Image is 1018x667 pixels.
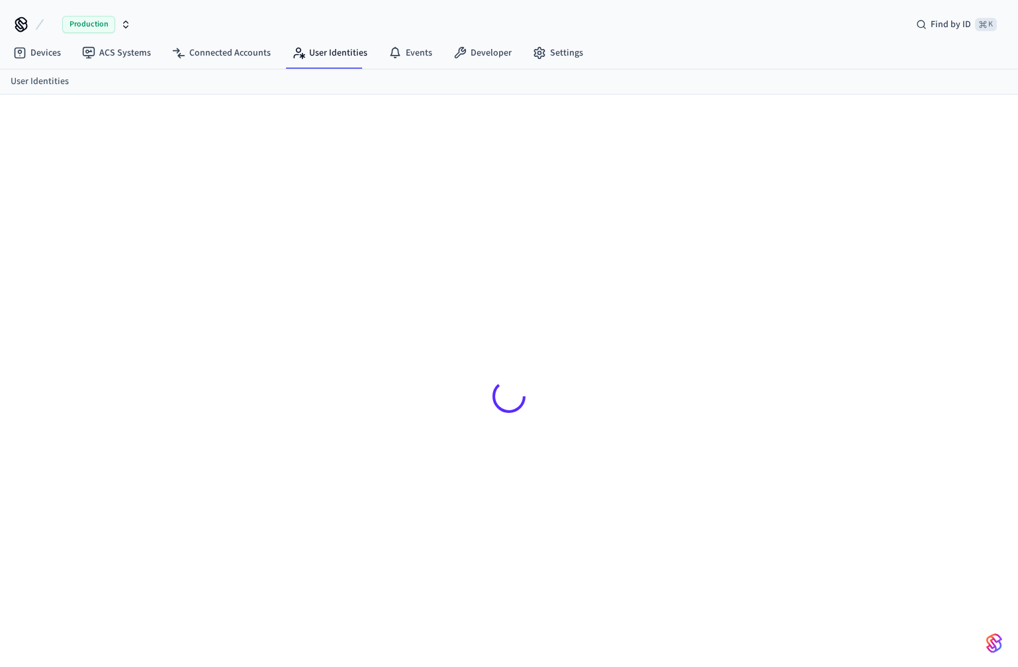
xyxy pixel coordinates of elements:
a: ACS Systems [71,41,162,65]
a: Developer [443,41,522,65]
a: User Identities [281,41,378,65]
span: Production [62,16,115,33]
img: SeamLogoGradient.69752ec5.svg [986,633,1002,654]
span: Find by ID [931,18,971,31]
a: Connected Accounts [162,41,281,65]
a: Settings [522,41,594,65]
a: Devices [3,41,71,65]
span: ⌘ K [975,18,997,31]
a: User Identities [11,75,69,89]
a: Events [378,41,443,65]
div: Find by ID⌘ K [905,13,1007,36]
